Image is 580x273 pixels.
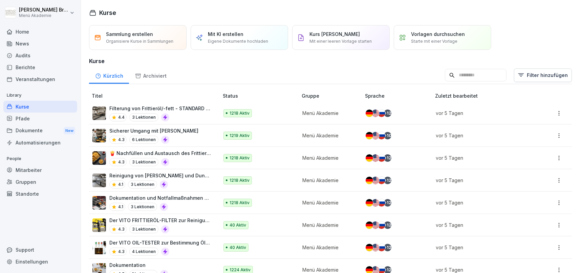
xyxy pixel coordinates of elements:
p: 3 Lektionen [129,158,158,166]
img: cuv45xaybhkpnu38aw8lcrqq.png [92,151,106,165]
img: ru.svg [378,154,385,162]
img: ru.svg [378,110,385,117]
p: Der VITO OIL-TESTER zur Bestimmung Öl-Qualität [109,239,212,246]
a: News [3,38,77,50]
p: Der VITO FRITTIERÖL-FILTER zur Reinigung des Frittieröls [109,217,212,224]
p: Titel [92,92,220,99]
p: Status [223,92,299,99]
p: 1218 Aktiv [230,177,250,183]
p: 4.3 [118,159,125,165]
a: Kürzlich [89,66,129,84]
p: Menü Akademie [302,132,355,139]
img: us.svg [372,110,379,117]
p: Zuletzt bearbeitet [435,92,537,99]
p: 3 Lektionen [128,180,157,189]
p: 40 Aktiv [230,245,246,251]
p: vor 5 Tagen [436,221,529,229]
img: us.svg [372,177,379,184]
img: us.svg [372,244,379,251]
h1: Kurse [99,8,116,17]
div: Mitarbeiter [3,164,77,176]
p: Vorlagen durchsuchen [411,31,465,38]
div: Dokumente [3,124,77,137]
p: Filterung von Frittieröl/-fett - STANDARD ohne Vito [109,105,212,112]
p: vor 5 Tagen [436,177,529,184]
p: Dokumentation [109,261,168,269]
p: 4.3 [118,137,125,143]
img: ru.svg [378,132,385,139]
img: us.svg [372,132,379,139]
p: People [3,153,77,164]
img: mfnj94a6vgl4cypi86l5ezmw.png [92,174,106,187]
div: + 12 [384,221,391,229]
p: 🍟 Nachfüllen und Austausch des Frittieröl/-fettes [109,150,212,157]
p: Kurs [PERSON_NAME] [309,31,360,38]
div: + 12 [384,177,391,184]
img: oyzz4yrw5r2vs0n5ee8wihvj.png [92,129,106,142]
a: Automatisierungen [3,137,77,149]
a: Home [3,26,77,38]
p: vor 5 Tagen [436,154,529,161]
div: + 12 [384,244,391,251]
div: + 10 [384,132,391,139]
p: Mit KI erstellen [208,31,243,38]
a: Standorte [3,188,77,200]
a: Einstellungen [3,256,77,268]
p: Organisiere Kurse in Sammlungen [106,38,173,44]
p: 6 Lektionen [129,136,158,144]
p: 1224 Aktiv [230,267,251,273]
img: t30obnioake0y3p0okzoia1o.png [92,196,106,210]
img: ru.svg [378,221,385,229]
img: de.svg [366,110,373,117]
p: 1218 Aktiv [230,110,250,116]
a: Veranstaltungen [3,73,77,85]
p: vor 5 Tagen [436,199,529,206]
img: ru.svg [378,177,385,184]
a: Pfade [3,113,77,124]
p: 1218 Aktiv [230,155,250,161]
img: ru.svg [378,199,385,207]
p: 4.3 [118,249,125,255]
div: Kurse [3,101,77,113]
p: 3 Lektionen [129,225,158,233]
h3: Kurse [89,57,572,65]
img: lxawnajjsce9vyoprlfqagnf.png [92,218,106,232]
p: Sprache [365,92,432,99]
p: Menü Akademie [19,13,68,18]
p: 4.3 [118,226,125,232]
div: New [64,127,75,135]
div: Archiviert [129,66,172,84]
img: de.svg [366,199,373,207]
p: 3 Lektionen [128,203,157,211]
p: Menü Akademie [302,110,355,117]
p: Menü Akademie [302,199,355,206]
div: + 12 [384,154,391,162]
img: de.svg [366,244,373,251]
a: Gruppen [3,176,77,188]
p: Starte mit einer Vorlage [411,38,457,44]
p: [PERSON_NAME] Bruns [19,7,68,13]
a: Berichte [3,61,77,73]
p: 40 Aktiv [230,222,246,228]
p: Menü Akademie [302,221,355,229]
img: up30sq4qohmlf9oyka1pt50j.png [92,241,106,254]
p: Sammlung erstellen [106,31,153,38]
p: 1218 Aktiv [230,200,250,206]
p: 4.1 [118,204,123,210]
img: us.svg [372,199,379,207]
div: + 12 [384,199,391,207]
p: vor 5 Tagen [436,132,529,139]
img: ru.svg [378,244,385,251]
p: 1219 Aktiv [230,133,250,139]
img: lnrteyew03wyeg2dvomajll7.png [92,106,106,120]
p: vor 5 Tagen [436,110,529,117]
div: Support [3,244,77,256]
